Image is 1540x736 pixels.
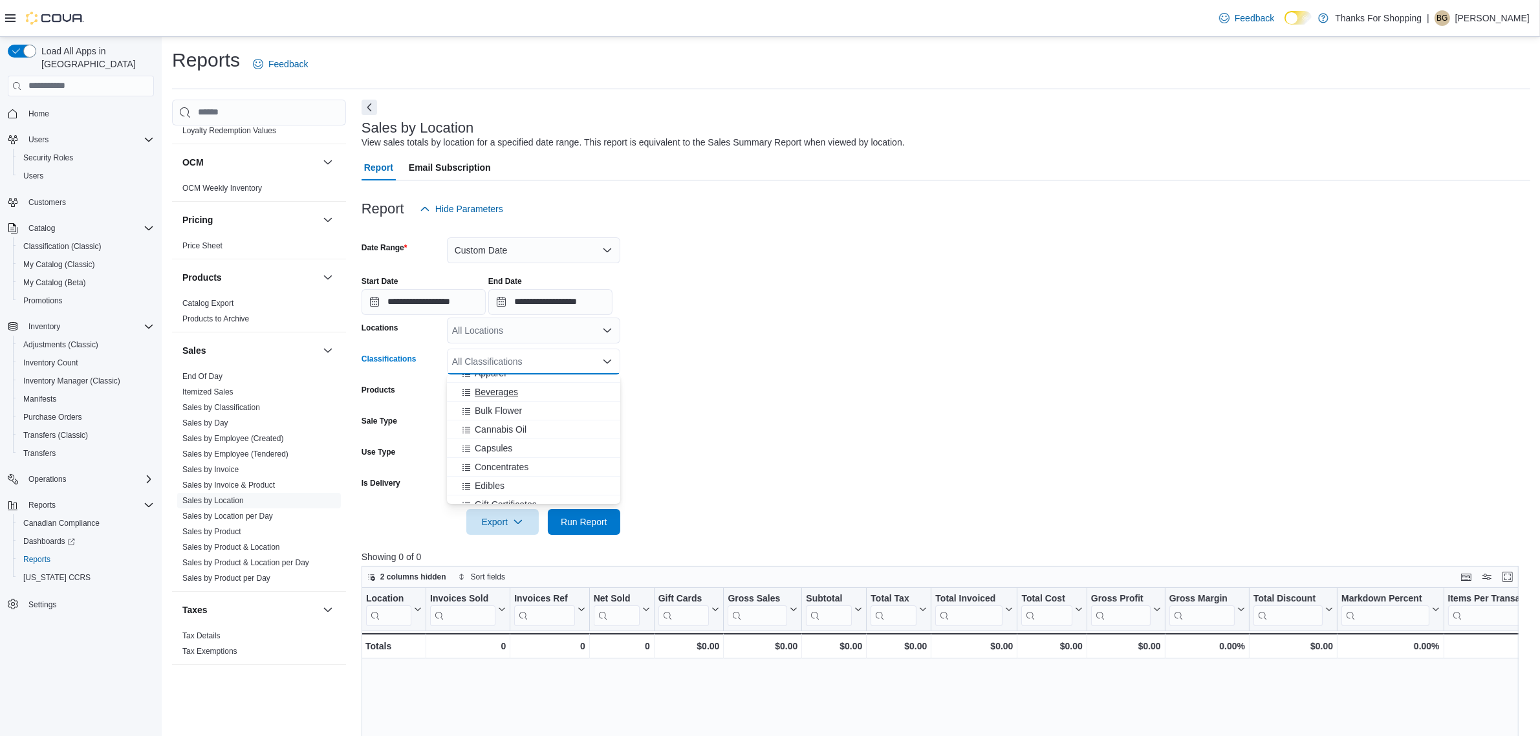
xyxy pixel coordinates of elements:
[182,344,206,357] h3: Sales
[806,638,862,654] div: $0.00
[172,369,346,591] div: Sales
[13,292,159,310] button: Promotions
[1253,592,1333,625] button: Total Discount
[658,638,719,654] div: $0.00
[430,592,495,625] div: Invoices Sold
[3,131,159,149] button: Users
[18,428,93,443] a: Transfers (Classic)
[380,572,446,582] span: 2 columns hidden
[1021,592,1072,605] div: Total Cost
[18,293,154,308] span: Promotions
[362,385,395,395] label: Products
[13,444,159,462] button: Transfers
[18,293,68,308] a: Promotions
[1091,592,1161,625] button: Gross Profit
[172,628,346,664] div: Taxes
[182,125,276,136] span: Loyalty Redemption Values
[23,572,91,583] span: [US_STATE] CCRS
[320,602,336,618] button: Taxes
[602,356,613,367] button: Close list of options
[430,638,506,654] div: 0
[182,184,262,193] a: OCM Weekly Inventory
[362,569,451,585] button: 2 columns hidden
[1455,10,1530,26] p: [PERSON_NAME]
[1479,569,1495,585] button: Display options
[362,416,397,426] label: Sale Type
[18,257,154,272] span: My Catalog (Classic)
[488,276,522,287] label: End Date
[23,221,154,236] span: Catalog
[362,447,395,457] label: Use Type
[182,464,239,475] span: Sales by Invoice
[366,592,422,625] button: Location
[362,276,398,287] label: Start Date
[18,409,154,425] span: Purchase Orders
[320,343,336,358] button: Sales
[23,194,154,210] span: Customers
[1091,592,1151,605] div: Gross Profit
[23,358,78,368] span: Inventory Count
[18,391,61,407] a: Manifests
[514,592,574,605] div: Invoices Ref
[18,552,154,567] span: Reports
[430,592,495,605] div: Invoices Sold
[28,197,66,208] span: Customers
[23,394,56,404] span: Manifests
[593,592,639,625] div: Net Sold
[1091,592,1151,625] div: Gross Profit
[447,420,620,439] button: Cannabis Oil
[13,372,159,390] button: Inventory Manager (Classic)
[3,470,159,488] button: Operations
[172,107,346,144] div: Loyalty
[447,495,620,514] button: Gift Certificates
[13,550,159,568] button: Reports
[182,344,318,357] button: Sales
[806,592,852,625] div: Subtotal
[182,371,222,382] span: End Of Day
[475,367,506,380] span: Apparel
[23,277,86,288] span: My Catalog (Beta)
[3,104,159,123] button: Home
[182,557,309,568] span: Sales by Product & Location per Day
[1341,592,1439,625] button: Markdown Percent
[364,155,393,180] span: Report
[182,631,221,641] span: Tax Details
[28,109,49,119] span: Home
[18,355,154,371] span: Inventory Count
[18,355,83,371] a: Inventory Count
[182,387,233,396] a: Itemized Sales
[182,156,318,169] button: OCM
[362,478,400,488] label: Is Delivery
[23,448,56,459] span: Transfers
[182,543,280,552] a: Sales by Product & Location
[362,100,377,115] button: Next
[475,498,537,511] span: Gift Certificates
[18,168,49,184] a: Users
[362,136,905,149] div: View sales totals by location for a specified date range. This report is equivalent to the Sales ...
[362,323,398,333] label: Locations
[18,446,154,461] span: Transfers
[182,433,284,444] span: Sales by Employee (Created)
[182,298,233,308] span: Catalog Export
[182,465,239,474] a: Sales by Invoice
[18,239,107,254] a: Classification (Classic)
[182,387,233,397] span: Itemized Sales
[1335,10,1422,26] p: Thanks For Shopping
[23,497,154,513] span: Reports
[871,592,927,625] button: Total Tax
[182,271,222,284] h3: Products
[18,337,154,352] span: Adjustments (Classic)
[602,325,613,336] button: Open list of options
[182,418,228,428] span: Sales by Day
[23,319,154,334] span: Inventory
[18,515,154,531] span: Canadian Compliance
[1021,592,1072,625] div: Total Cost
[871,592,916,605] div: Total Tax
[593,638,649,654] div: 0
[13,237,159,255] button: Classification (Classic)
[182,449,288,459] a: Sales by Employee (Tendered)
[18,275,91,290] a: My Catalog (Beta)
[475,385,518,398] span: Beverages
[1021,592,1082,625] button: Total Cost
[806,592,862,625] button: Subtotal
